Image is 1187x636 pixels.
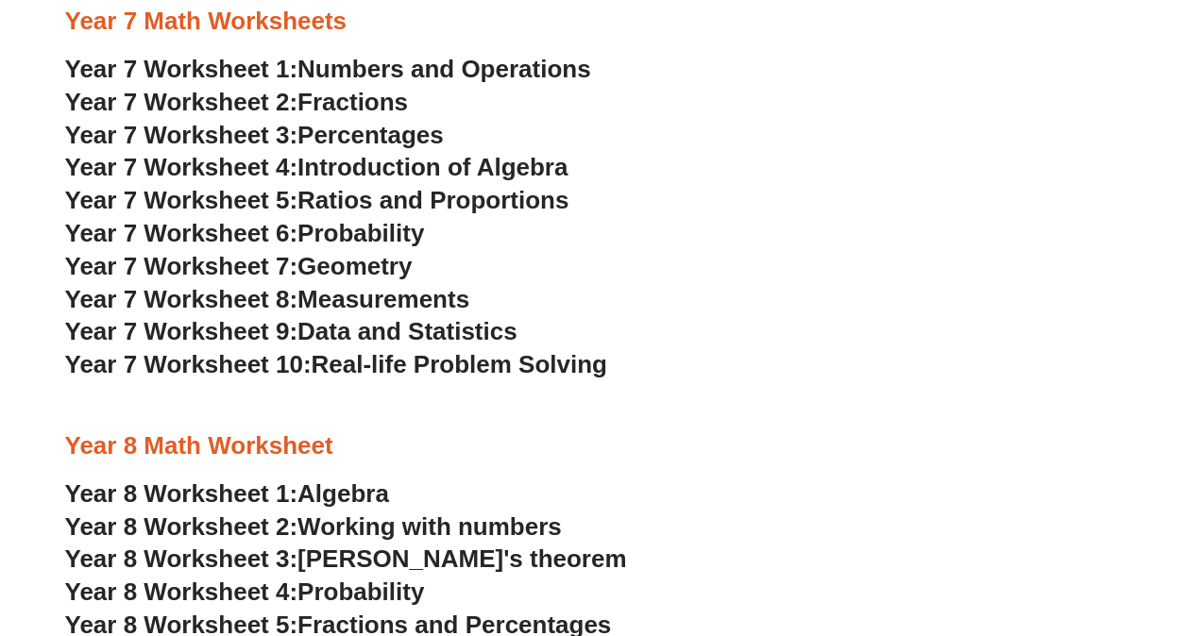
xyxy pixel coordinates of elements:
span: Year 7 Worksheet 10: [65,350,312,378]
span: Algebra [297,479,389,508]
span: Year 7 Worksheet 2: [65,88,298,116]
span: Working with numbers [297,512,562,541]
a: Year 7 Worksheet 4:Introduction of Algebra [65,153,568,181]
span: Percentages [297,121,444,149]
h3: Year 7 Math Worksheets [65,6,1123,38]
span: Geometry [297,252,412,280]
iframe: Chat Widget [873,423,1187,636]
a: Year 8 Worksheet 3:[PERSON_NAME]'s theorem [65,544,627,573]
a: Year 7 Worksheet 9:Data and Statistics [65,317,517,345]
span: Introduction of Algebra [297,153,568,181]
a: Year 7 Worksheet 10:Real-life Problem Solving [65,350,607,378]
a: Year 7 Worksheet 5:Ratios and Proportions [65,186,569,214]
a: Year 7 Worksheet 6:Probability [65,219,425,247]
a: Year 8 Worksheet 4:Probability [65,577,425,606]
a: Year 7 Worksheet 2:Fractions [65,88,408,116]
span: Data and Statistics [297,317,517,345]
a: Year 8 Worksheet 2:Working with numbers [65,512,562,541]
span: Year 7 Worksheet 9: [65,317,298,345]
a: Year 7 Worksheet 3:Percentages [65,121,444,149]
span: [PERSON_NAME]'s theorem [297,544,626,573]
a: Year 8 Worksheet 1:Algebra [65,479,389,508]
span: Real-life Problem Solving [311,350,606,378]
span: Year 7 Worksheet 8: [65,285,298,313]
span: Year 7 Worksheet 3: [65,121,298,149]
span: Year 7 Worksheet 4: [65,153,298,181]
span: Year 7 Worksheet 5: [65,186,298,214]
span: Year 8 Worksheet 2: [65,512,298,541]
span: Year 8 Worksheet 1: [65,479,298,508]
span: Year 7 Worksheet 1: [65,55,298,83]
span: Numbers and Operations [297,55,590,83]
span: Year 8 Worksheet 3: [65,544,298,573]
span: Year 7 Worksheet 6: [65,219,298,247]
h3: Year 8 Math Worksheet [65,430,1123,462]
a: Year 7 Worksheet 8:Measurements [65,285,469,313]
span: Measurements [297,285,469,313]
span: Year 7 Worksheet 7: [65,252,298,280]
span: Probability [297,219,424,247]
a: Year 7 Worksheet 7:Geometry [65,252,413,280]
span: Ratios and Proportions [297,186,568,214]
span: Probability [297,577,424,606]
span: Fractions [297,88,408,116]
a: Year 7 Worksheet 1:Numbers and Operations [65,55,591,83]
span: Year 8 Worksheet 4: [65,577,298,606]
